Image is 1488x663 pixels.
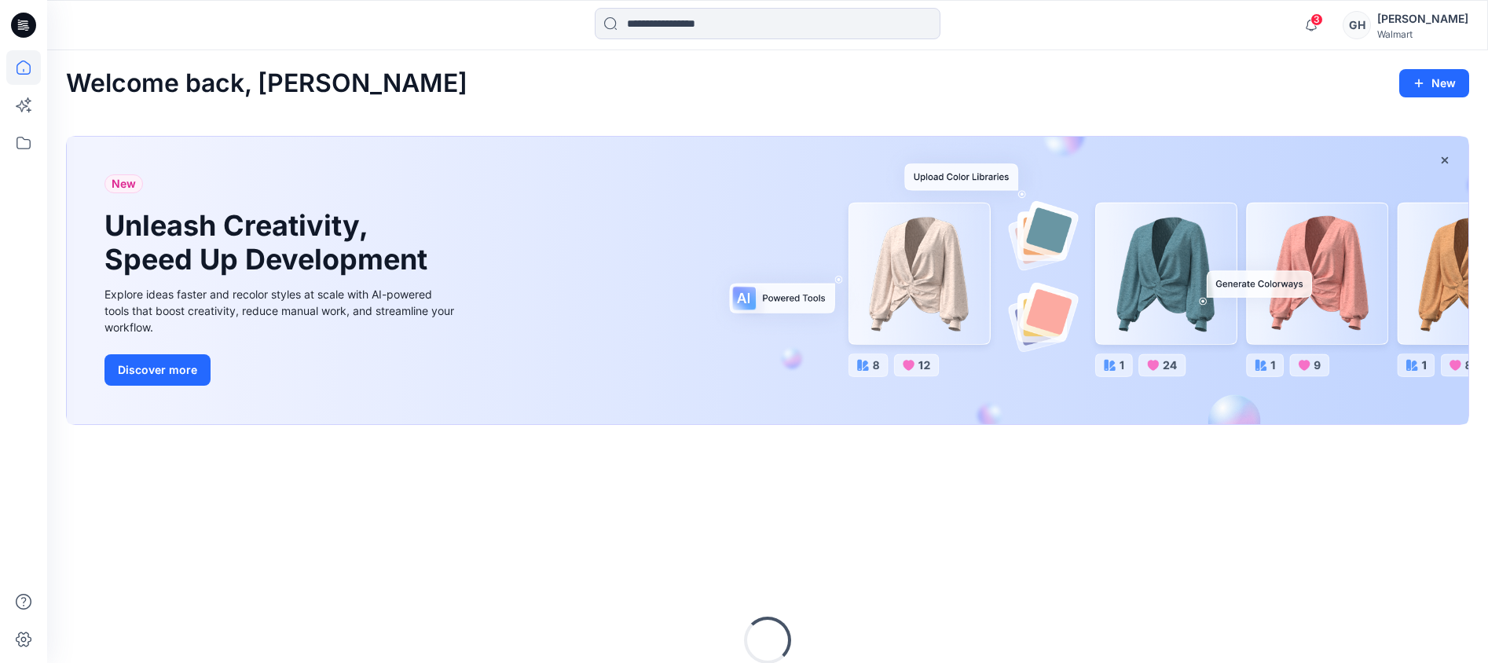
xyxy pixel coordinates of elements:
div: [PERSON_NAME] [1377,9,1468,28]
h1: Unleash Creativity, Speed Up Development [104,209,434,277]
button: Discover more [104,354,211,386]
span: New [112,174,136,193]
button: New [1399,69,1469,97]
h2: Welcome back, [PERSON_NAME] [66,69,467,98]
div: Walmart [1377,28,1468,40]
span: 3 [1310,13,1323,26]
a: Discover more [104,354,458,386]
div: Explore ideas faster and recolor styles at scale with AI-powered tools that boost creativity, red... [104,286,458,335]
div: GH [1343,11,1371,39]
